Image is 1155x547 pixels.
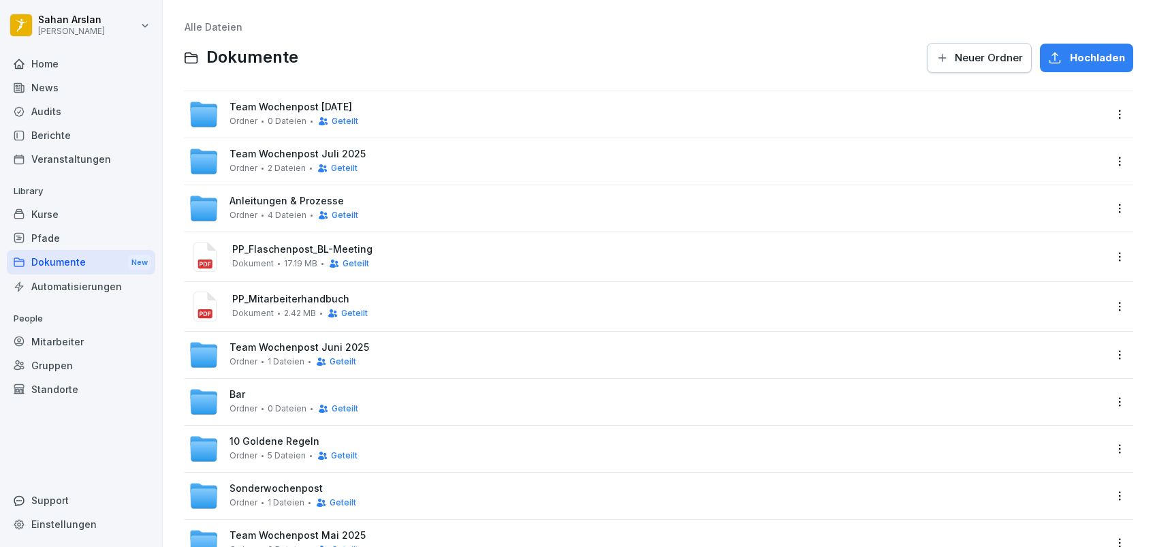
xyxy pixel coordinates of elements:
[230,357,257,366] span: Ordner
[230,404,257,413] span: Ordner
[189,387,1105,417] a: BarOrdner0 DateienGeteilt
[1040,44,1133,72] button: Hochladen
[7,202,155,226] a: Kurse
[189,340,1105,370] a: Team Wochenpost Juni 2025Ordner1 DateienGeteilt
[38,27,105,36] p: [PERSON_NAME]
[7,181,155,202] p: Library
[331,451,358,460] span: Geteilt
[230,436,319,448] span: 10 Goldene Regeln
[330,357,356,366] span: Geteilt
[7,250,155,275] a: DokumenteNew
[232,244,1105,255] span: PP_Flaschenpost_BL-Meeting
[268,116,306,126] span: 0 Dateien
[268,498,304,507] span: 1 Dateien
[7,377,155,401] a: Standorte
[189,434,1105,464] a: 10 Goldene RegelnOrdner5 DateienGeteilt
[232,259,274,268] span: Dokument
[268,451,306,460] span: 5 Dateien
[230,163,257,173] span: Ordner
[332,210,358,220] span: Geteilt
[332,404,358,413] span: Geteilt
[230,196,344,207] span: Anleitungen & Prozesse
[189,146,1105,176] a: Team Wochenpost Juli 2025Ordner2 DateienGeteilt
[7,52,155,76] a: Home
[341,309,368,318] span: Geteilt
[230,498,257,507] span: Ordner
[7,99,155,123] a: Audits
[7,512,155,536] a: Einstellungen
[7,123,155,147] a: Berichte
[7,275,155,298] a: Automatisierungen
[284,309,316,318] span: 2.42 MB
[232,294,1105,305] span: PP_Mitarbeiterhandbuch
[331,163,358,173] span: Geteilt
[7,250,155,275] div: Dokumente
[330,498,356,507] span: Geteilt
[128,255,151,270] div: New
[7,147,155,171] a: Veranstaltungen
[268,357,304,366] span: 1 Dateien
[230,483,323,495] span: Sonderwochenpost
[38,14,105,26] p: Sahan Arslan
[230,101,352,113] span: Team Wochenpost [DATE]
[230,389,245,401] span: Bar
[955,50,1023,65] span: Neuer Ordner
[268,404,306,413] span: 0 Dateien
[230,451,257,460] span: Ordner
[230,210,257,220] span: Ordner
[1070,50,1125,65] span: Hochladen
[230,116,257,126] span: Ordner
[206,48,298,67] span: Dokumente
[7,226,155,250] a: Pfade
[230,530,366,542] span: Team Wochenpost Mai 2025
[232,309,274,318] span: Dokument
[7,330,155,354] a: Mitarbeiter
[268,210,306,220] span: 4 Dateien
[189,193,1105,223] a: Anleitungen & ProzesseOrdner4 DateienGeteilt
[185,21,242,33] a: Alle Dateien
[268,163,306,173] span: 2 Dateien
[230,149,366,160] span: Team Wochenpost Juli 2025
[332,116,358,126] span: Geteilt
[189,481,1105,511] a: SonderwochenpostOrdner1 DateienGeteilt
[7,354,155,377] a: Gruppen
[7,76,155,99] a: News
[7,308,155,330] p: People
[284,259,317,268] span: 17.19 MB
[189,99,1105,129] a: Team Wochenpost [DATE]Ordner0 DateienGeteilt
[230,342,369,354] span: Team Wochenpost Juni 2025
[927,43,1032,73] button: Neuer Ordner
[7,488,155,512] div: Support
[343,259,369,268] span: Geteilt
